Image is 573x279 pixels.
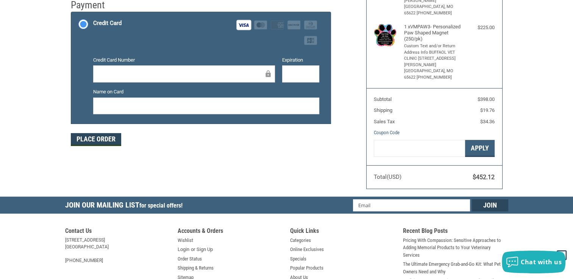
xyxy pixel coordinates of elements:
[178,237,193,244] a: Wishlist
[521,258,562,266] span: Chat with us
[464,24,495,31] div: $225.00
[290,246,324,253] a: Online Exclusives
[478,96,495,102] span: $398.00
[71,133,121,146] button: Place Order
[93,88,319,96] label: Name on Card
[197,246,213,253] a: Sign Up
[472,199,508,211] input: Join
[178,246,189,253] a: Login
[403,227,508,237] h5: Recent Blog Posts
[290,237,311,244] a: Categories
[473,174,495,181] span: $452.12
[93,17,122,29] div: Credit Card
[374,107,392,113] span: Shipping
[290,227,395,237] h5: Quick Links
[353,199,470,211] input: Email
[374,140,465,157] input: Gift Certificate or Coupon Code
[404,24,463,42] h4: 1 x VMPAW3- Personalized Paw Shaped Magnet (250/pk)
[404,43,463,81] li: Custom Text and/or Return Address Info BUFFAOL VET CLINIC [STREET_ADDRESS][PERSON_NAME] [GEOGRAPH...
[282,56,319,64] label: Expiration
[290,264,323,272] a: Popular Products
[465,140,495,157] button: Apply
[178,227,283,237] h5: Accounts & Orders
[65,227,170,237] h5: Contact Us
[290,255,306,263] a: Specials
[374,119,395,124] span: Sales Tax
[403,260,508,275] a: The Ultimate Emergency Grab-and-Go Kit: What Pet Owners Need and Why
[65,237,170,264] address: [STREET_ADDRESS] [GEOGRAPHIC_DATA] [PHONE_NUMBER]
[403,237,508,259] a: Pricing With Compassion: Sensitive Approaches to Adding Memorial Products to Your Veterinary Serv...
[65,197,186,216] h5: Join Our Mailing List
[178,264,214,272] a: Shipping & Returns
[178,255,202,263] a: Order Status
[374,96,392,102] span: Subtotal
[93,56,275,64] label: Credit Card Number
[502,251,565,273] button: Chat with us
[186,246,200,253] span: or
[139,202,183,209] span: for special offers!
[480,107,495,113] span: $19.76
[374,174,401,180] span: Total (USD)
[480,119,495,124] span: $34.36
[374,130,400,135] a: Coupon Code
